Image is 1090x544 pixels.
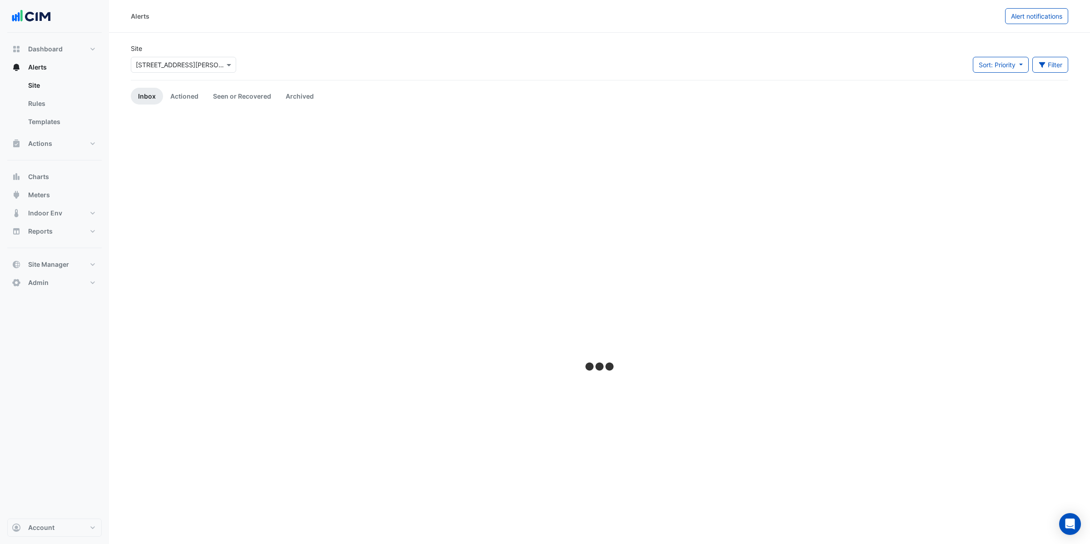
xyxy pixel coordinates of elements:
[12,227,21,236] app-icon: Reports
[1011,12,1062,20] span: Alert notifications
[12,190,21,200] app-icon: Meters
[1032,57,1069,73] button: Filter
[11,7,52,25] img: Company Logo
[7,135,102,153] button: Actions
[28,63,47,72] span: Alerts
[7,222,102,240] button: Reports
[28,209,62,218] span: Indoor Env
[7,168,102,186] button: Charts
[7,58,102,76] button: Alerts
[21,113,102,131] a: Templates
[12,172,21,181] app-icon: Charts
[7,76,102,135] div: Alerts
[979,61,1016,69] span: Sort: Priority
[21,76,102,95] a: Site
[12,209,21,218] app-icon: Indoor Env
[7,186,102,204] button: Meters
[12,45,21,54] app-icon: Dashboard
[206,88,278,105] a: Seen or Recovered
[28,523,54,532] span: Account
[28,45,63,54] span: Dashboard
[12,260,21,269] app-icon: Site Manager
[21,95,102,113] a: Rules
[28,139,52,148] span: Actions
[7,519,102,537] button: Account
[28,278,49,287] span: Admin
[12,139,21,148] app-icon: Actions
[7,40,102,58] button: Dashboard
[278,88,321,105] a: Archived
[28,172,49,181] span: Charts
[28,190,50,200] span: Meters
[7,255,102,274] button: Site Manager
[7,274,102,292] button: Admin
[973,57,1029,73] button: Sort: Priority
[12,278,21,287] app-icon: Admin
[28,227,53,236] span: Reports
[7,204,102,222] button: Indoor Env
[163,88,206,105] a: Actioned
[1005,8,1068,24] button: Alert notifications
[131,44,142,53] label: Site
[12,63,21,72] app-icon: Alerts
[1059,513,1081,535] div: Open Intercom Messenger
[131,88,163,105] a: Inbox
[28,260,69,269] span: Site Manager
[131,11,149,21] div: Alerts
